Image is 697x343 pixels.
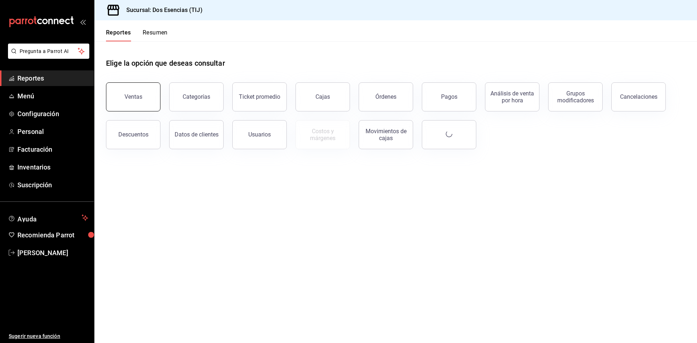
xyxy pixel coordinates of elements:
div: Datos de clientes [175,131,219,138]
button: Órdenes [359,82,413,111]
button: Movimientos de cajas [359,120,413,149]
div: Usuarios [248,131,271,138]
div: Cancelaciones [620,93,657,100]
button: Reportes [106,29,131,41]
button: Contrata inventarios para ver este reporte [295,120,350,149]
button: Categorías [169,82,224,111]
span: Configuración [17,109,88,119]
span: [PERSON_NAME] [17,248,88,258]
span: Menú [17,91,88,101]
span: Inventarios [17,162,88,172]
button: Datos de clientes [169,120,224,149]
h3: Sucursal: Dos Esencias (TIJ) [121,6,203,15]
div: Descuentos [118,131,148,138]
div: Ventas [125,93,142,100]
button: Grupos modificadores [548,82,603,111]
div: Ticket promedio [239,93,280,100]
span: Sugerir nueva función [9,332,88,340]
a: Cajas [295,82,350,111]
button: Descuentos [106,120,160,149]
span: Ayuda [17,213,79,222]
button: Ticket promedio [232,82,287,111]
span: Pregunta a Parrot AI [20,48,78,55]
a: Pregunta a Parrot AI [5,53,89,60]
button: Ventas [106,82,160,111]
div: Cajas [315,93,330,101]
span: Facturación [17,144,88,154]
div: Categorías [183,93,210,100]
div: Órdenes [375,93,396,100]
span: Personal [17,127,88,136]
button: Usuarios [232,120,287,149]
div: Pagos [441,93,457,100]
button: Pregunta a Parrot AI [8,44,89,59]
span: Suscripción [17,180,88,190]
button: Análisis de venta por hora [485,82,539,111]
span: Reportes [17,73,88,83]
button: Resumen [143,29,168,41]
div: Movimientos de cajas [363,128,408,142]
div: navigation tabs [106,29,168,41]
div: Análisis de venta por hora [490,90,535,104]
button: Pagos [422,82,476,111]
div: Costos y márgenes [300,128,345,142]
button: open_drawer_menu [80,19,86,25]
button: Cancelaciones [611,82,666,111]
h1: Elige la opción que deseas consultar [106,58,225,69]
div: Grupos modificadores [553,90,598,104]
span: Recomienda Parrot [17,230,88,240]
